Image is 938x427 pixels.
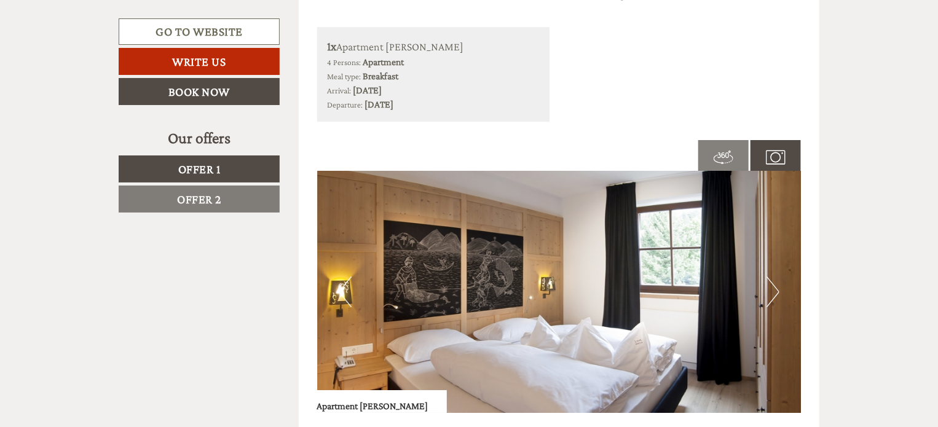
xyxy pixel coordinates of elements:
[328,58,361,67] small: 4 Persons:
[119,78,280,105] a: Book now
[363,57,404,67] b: Apartment
[9,33,132,71] div: Hello, how can we help you?
[178,162,221,176] span: Offer 1
[328,37,540,55] div: Apartment [PERSON_NAME]
[339,276,352,307] button: Previous
[177,192,221,206] span: Offer 2
[119,18,280,45] a: Go to website
[119,127,280,149] div: Our offers
[353,85,382,95] b: [DATE]
[317,390,447,413] div: Apartment [PERSON_NAME]
[417,318,484,345] button: Send
[328,72,361,81] small: Meal type:
[767,276,779,307] button: Next
[363,71,399,81] b: Breakfast
[328,86,352,95] small: Arrival:
[18,36,126,45] div: Zin Senfter Residence
[766,147,786,167] img: camera.svg
[119,48,280,75] a: Write us
[328,100,363,109] small: Departure:
[317,171,802,413] img: image
[221,9,264,30] div: [DATE]
[714,147,733,167] img: 360-grad.svg
[365,99,394,109] b: [DATE]
[18,60,126,68] small: 22:10
[328,39,337,53] b: 1x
